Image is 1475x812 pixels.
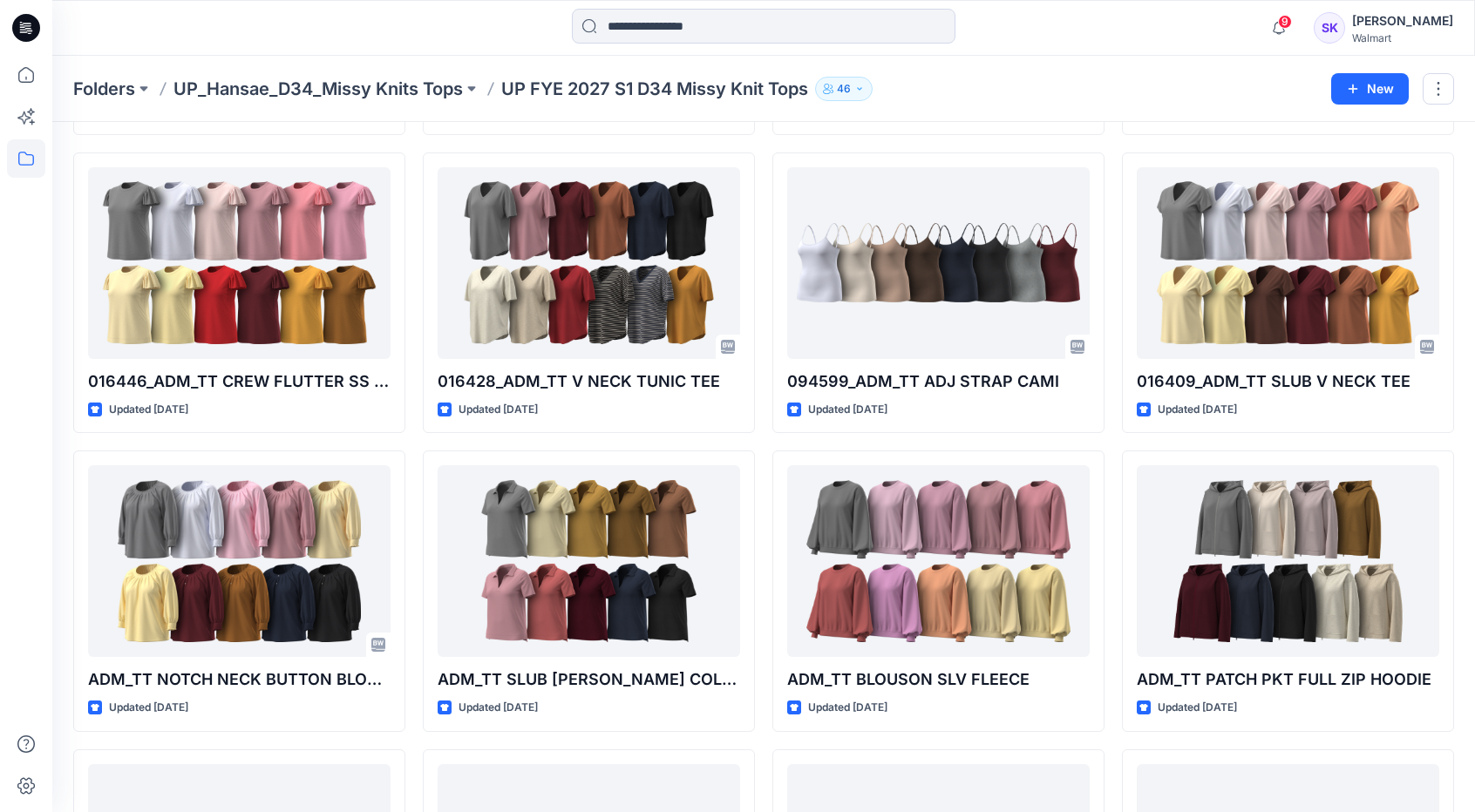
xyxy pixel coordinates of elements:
[438,369,740,394] p: 016428_ADM_TT V NECK TUNIC TEE
[109,699,188,717] p: Updated [DATE]
[1314,12,1345,44] div: SK
[1137,667,1439,692] p: ADM_TT PATCH PKT FULL ZIP HOODIE
[88,667,391,692] p: ADM_TT NOTCH NECK BUTTON BLOUSE
[501,77,808,101] p: UP FYE 2027 S1 D34 Missy Knit Tops
[1278,15,1292,29] span: 9
[1137,369,1439,394] p: 016409_ADM_TT SLUB V NECK TEE
[787,667,1090,692] p: ADM_TT BLOUSON SLV FLEECE
[1352,31,1453,44] div: Walmart
[1158,699,1237,717] p: Updated [DATE]
[1137,167,1439,359] a: 016409_ADM_TT SLUB V NECK TEE
[815,77,873,101] button: 46
[459,401,538,419] p: Updated [DATE]
[808,699,887,717] p: Updated [DATE]
[1137,465,1439,657] a: ADM_TT PATCH PKT FULL ZIP HOODIE
[438,667,740,692] p: ADM_TT SLUB [PERSON_NAME] COLLAR TOP
[109,401,188,419] p: Updated [DATE]
[459,699,538,717] p: Updated [DATE]
[837,79,851,98] p: 46
[438,465,740,657] a: ADM_TT SLUB JOHNNY COLLAR TOP
[73,77,135,101] a: Folders
[88,465,391,657] a: ADM_TT NOTCH NECK BUTTON BLOUSE
[438,167,740,359] a: 016428_ADM_TT V NECK TUNIC TEE
[787,465,1090,657] a: ADM_TT BLOUSON SLV FLEECE
[1331,73,1409,105] button: New
[88,369,391,394] p: 016446_ADM_TT CREW FLUTTER SS TOP
[808,401,887,419] p: Updated [DATE]
[1352,10,1453,31] div: [PERSON_NAME]
[1158,401,1237,419] p: Updated [DATE]
[173,77,463,101] a: UP_Hansae_D34_Missy Knits Tops
[787,369,1090,394] p: 094599_ADM_TT ADJ STRAP CAMI
[787,167,1090,359] a: 094599_ADM_TT ADJ STRAP CAMI
[88,167,391,359] a: 016446_ADM_TT CREW FLUTTER SS TOP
